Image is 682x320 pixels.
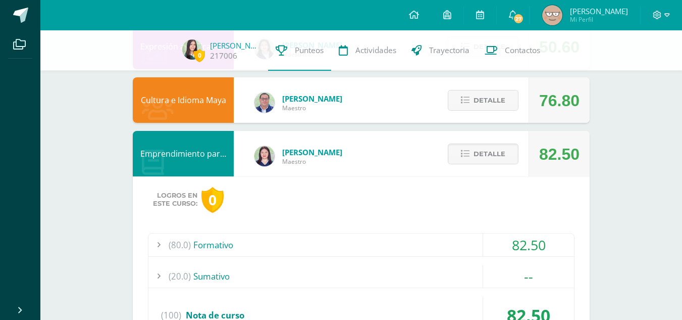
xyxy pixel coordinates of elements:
[474,145,505,163] span: Detalle
[282,147,342,157] span: [PERSON_NAME]
[182,39,202,60] img: 8d8ff8015fc9a34b1522a419096e4ceb.png
[539,78,580,123] div: 76.80
[570,6,628,16] span: [PERSON_NAME]
[148,265,574,288] div: Sumativo
[404,30,477,71] a: Trayectoria
[148,234,574,256] div: Formativo
[194,49,205,62] span: 0
[254,93,275,113] img: c1c1b07ef08c5b34f56a5eb7b3c08b85.png
[210,40,260,51] a: [PERSON_NAME]
[282,157,342,166] span: Maestro
[254,146,275,166] img: a452c7054714546f759a1a740f2e8572.png
[448,90,518,111] button: Detalle
[169,234,191,256] span: (80.0)
[477,30,548,71] a: Contactos
[268,30,331,71] a: Punteos
[295,45,324,56] span: Punteos
[513,13,524,24] span: 27
[539,131,580,177] div: 82.50
[570,15,628,24] span: Mi Perfil
[355,45,396,56] span: Actividades
[474,91,505,110] span: Detalle
[483,265,574,288] div: --
[505,45,540,56] span: Contactos
[133,131,234,176] div: Emprendimiento para la Productividad
[448,144,518,164] button: Detalle
[210,51,237,61] a: 217006
[153,192,197,208] span: Logros en este curso:
[133,77,234,123] div: Cultura e Idioma Maya
[282,104,342,112] span: Maestro
[483,234,574,256] div: 82.50
[542,5,562,25] img: 5ec471dfff4524e1748c7413bc86834f.png
[201,187,224,213] div: 0
[331,30,404,71] a: Actividades
[429,45,469,56] span: Trayectoria
[282,94,342,104] span: [PERSON_NAME]
[169,265,191,288] span: (20.0)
